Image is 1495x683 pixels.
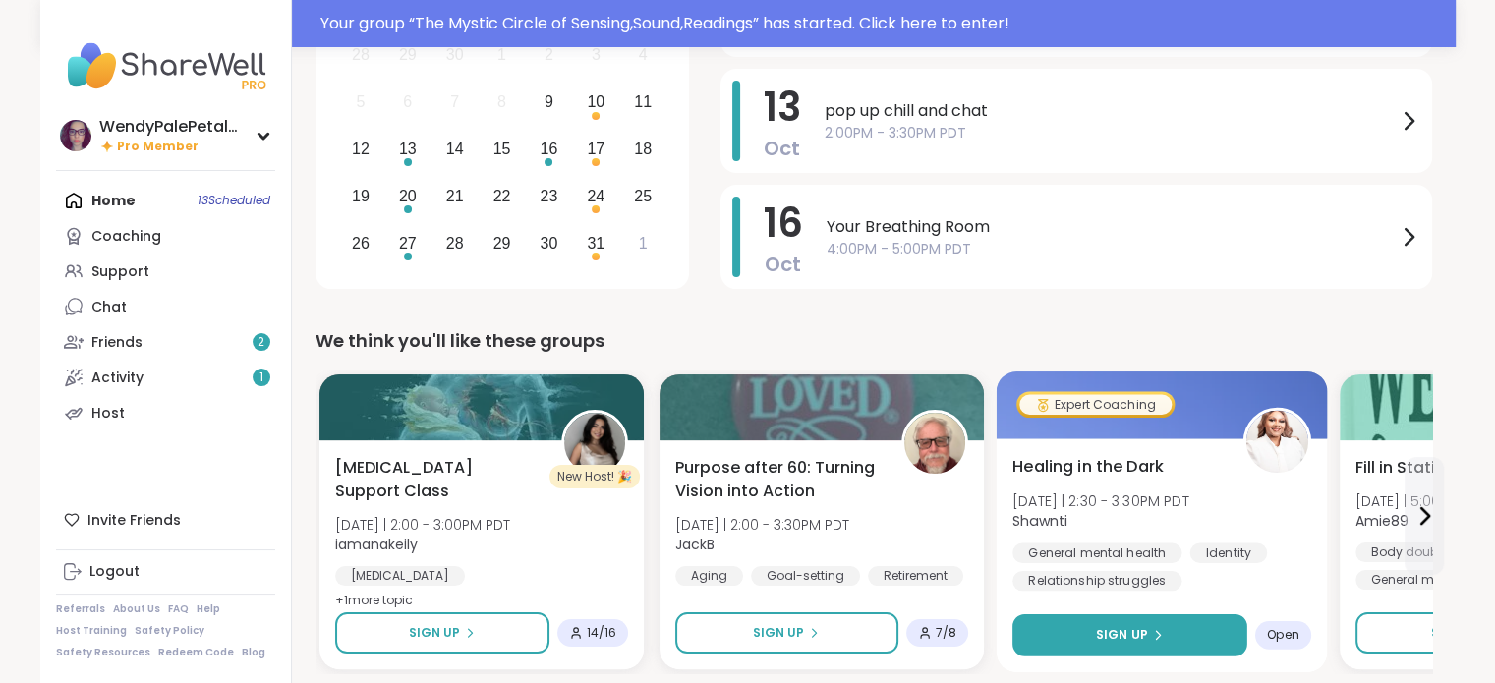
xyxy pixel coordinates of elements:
div: Logout [89,562,140,582]
div: WendyPalePetalBloom [99,116,247,138]
span: 7 / 8 [936,625,956,641]
div: [MEDICAL_DATA] [335,566,465,586]
b: iamanakeily [335,535,418,554]
div: Not available Friday, October 3rd, 2025 [575,34,617,77]
span: 13 [764,80,801,135]
span: Pro Member [117,139,199,155]
div: month 2025-10 [337,31,666,266]
div: Choose Friday, October 24th, 2025 [575,175,617,217]
div: 5 [356,88,365,115]
div: Choose Sunday, October 19th, 2025 [340,175,382,217]
div: Choose Sunday, October 12th, 2025 [340,129,382,171]
div: 15 [493,136,511,162]
a: Safety Resources [56,646,150,659]
span: Healing in the Dark [1012,455,1164,479]
div: 29 [493,230,511,256]
div: Chat [91,298,127,317]
img: ShareWell Nav Logo [56,31,275,100]
div: 21 [446,183,464,209]
div: Choose Wednesday, October 22nd, 2025 [481,175,523,217]
span: Sign Up [409,624,460,642]
div: Choose Friday, October 10th, 2025 [575,82,617,124]
div: 3 [592,41,601,68]
a: Logout [56,554,275,590]
div: Choose Monday, October 20th, 2025 [386,175,429,217]
span: 2 [258,334,264,351]
div: Goal-setting [751,566,860,586]
div: Your group “ The Mystic Circle of Sensing,Sound,Readings ” has started. Click here to enter! [320,12,1444,35]
a: FAQ [168,602,189,616]
img: JackB [904,413,965,474]
div: Choose Thursday, October 9th, 2025 [528,82,570,124]
div: 30 [541,230,558,256]
div: 13 [399,136,417,162]
div: Choose Saturday, October 11th, 2025 [622,82,664,124]
div: 1 [497,41,506,68]
div: 8 [497,88,506,115]
div: 6 [403,88,412,115]
div: Host [91,404,125,424]
img: iamanakeily [564,413,625,474]
div: 1 [639,230,648,256]
div: 22 [493,183,511,209]
div: Body doubling [1355,542,1476,562]
div: 31 [587,230,604,256]
div: Not available Thursday, October 2nd, 2025 [528,34,570,77]
div: 28 [352,41,370,68]
span: Sign Up [1095,626,1147,644]
div: Not available Monday, October 6th, 2025 [386,82,429,124]
span: Sign Up [1431,624,1482,642]
div: Not available Sunday, October 5th, 2025 [340,82,382,124]
div: 23 [541,183,558,209]
div: Choose Monday, October 13th, 2025 [386,129,429,171]
div: 18 [634,136,652,162]
span: 4:00PM - 5:00PM PDT [827,239,1397,259]
b: Amie89 [1355,511,1409,531]
span: Fill in Station 🚉 [1355,456,1479,480]
span: [DATE] | 2:00 - 3:30PM PDT [675,515,849,535]
div: Not available Tuesday, September 30th, 2025 [433,34,476,77]
a: Referrals [56,602,105,616]
div: New Host! 🎉 [549,465,640,488]
div: Activity [91,369,144,388]
div: Choose Tuesday, October 21st, 2025 [433,175,476,217]
div: 27 [399,230,417,256]
div: Not available Sunday, September 28th, 2025 [340,34,382,77]
span: Your Breathing Room [827,215,1397,239]
div: Not available Monday, September 29th, 2025 [386,34,429,77]
div: Relationship struggles [1012,571,1181,591]
a: Activity1 [56,360,275,395]
b: JackB [675,535,715,554]
div: Friends [91,333,143,353]
span: pop up chill and chat [825,99,1397,123]
b: Shawnti [1012,511,1067,531]
div: Expert Coaching [1019,394,1172,414]
div: 20 [399,183,417,209]
div: 19 [352,183,370,209]
div: 28 [446,230,464,256]
div: Choose Sunday, October 26th, 2025 [340,222,382,264]
div: Invite Friends [56,502,275,538]
a: Chat [56,289,275,324]
a: Safety Policy [135,624,204,638]
div: Choose Wednesday, October 29th, 2025 [481,222,523,264]
a: Help [197,602,220,616]
a: About Us [113,602,160,616]
div: 9 [545,88,553,115]
div: Choose Saturday, November 1st, 2025 [622,222,664,264]
div: Choose Monday, October 27th, 2025 [386,222,429,264]
div: 10 [587,88,604,115]
div: Choose Saturday, October 18th, 2025 [622,129,664,171]
div: 30 [446,41,464,68]
div: Choose Wednesday, October 15th, 2025 [481,129,523,171]
div: Not available Wednesday, October 8th, 2025 [481,82,523,124]
div: 2 [545,41,553,68]
div: 14 [446,136,464,162]
a: Redeem Code [158,646,234,659]
div: 7 [450,88,459,115]
div: 16 [541,136,558,162]
span: [DATE] | 2:30 - 3:30PM PDT [1012,490,1189,510]
div: 24 [587,183,604,209]
img: WendyPalePetalBloom [60,120,91,151]
div: 25 [634,183,652,209]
